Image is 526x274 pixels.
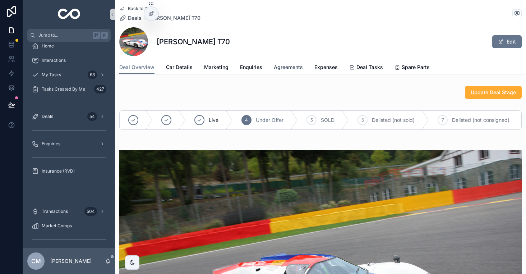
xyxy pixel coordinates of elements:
span: Expenses [314,64,338,71]
span: Spare Parts [402,64,430,71]
span: Delisted (not sold) [372,117,415,124]
span: Tasks Created By Me [42,86,85,92]
span: Delisted (not consigned) [452,117,509,124]
span: Deals [128,14,142,22]
span: CM [31,257,41,265]
a: Car Details [166,61,193,75]
a: Enquiries [27,137,111,150]
span: Back to Deals [128,6,156,12]
div: 54 [87,112,97,121]
span: Home [42,43,54,49]
a: Spare Parts [394,61,430,75]
a: Deal Tasks [349,61,383,75]
a: Deals54 [27,110,111,123]
a: Deals [119,14,142,22]
span: Interactions [42,58,66,63]
a: Transactions504 [27,205,111,218]
span: Insurance (RVD) [42,168,75,174]
a: Agreements [274,61,303,75]
div: 63 [88,70,97,79]
a: Insurance (RVD) [27,165,111,178]
a: Enquiries [240,61,262,75]
img: App logo [58,9,80,20]
div: scrollable content [23,42,115,248]
span: Jump to... [38,32,90,38]
a: My Tasks63 [27,68,111,81]
span: Deal Overview [119,64,154,71]
button: Jump to...K [27,29,111,42]
span: Under Offer [256,117,283,124]
span: Agreements [274,64,303,71]
a: Interactions [27,54,111,67]
span: My Tasks [42,72,61,78]
h1: [PERSON_NAME] T70 [157,37,230,47]
span: Marketing [204,64,229,71]
span: Live [209,117,218,124]
span: Enquiries [240,64,262,71]
span: Market Comps [42,223,72,229]
a: Tasks Created By Me427 [27,83,111,96]
a: [PERSON_NAME] T70 [149,14,200,22]
span: 7 [442,117,444,123]
div: 427 [94,85,106,93]
a: Home [27,40,111,52]
span: SOLD [321,117,334,124]
span: 6 [361,117,364,123]
a: Marketing [204,61,229,75]
a: Expenses [314,61,338,75]
div: 504 [84,207,97,216]
a: Market Comps [27,219,111,232]
span: Transactions [42,209,68,214]
span: K [101,32,107,38]
span: 5 [310,117,313,123]
span: Deal Tasks [356,64,383,71]
span: Car Details [166,64,193,71]
span: 4 [245,117,248,123]
a: Deal Overview [119,61,154,74]
button: Update Deal Stage [465,86,522,99]
p: [PERSON_NAME] [50,257,92,265]
button: Edit [492,35,522,48]
a: Back to Deals [119,6,156,12]
span: Deals [42,114,53,119]
span: Update Deal Stage [471,89,516,96]
span: Enquiries [42,141,60,147]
